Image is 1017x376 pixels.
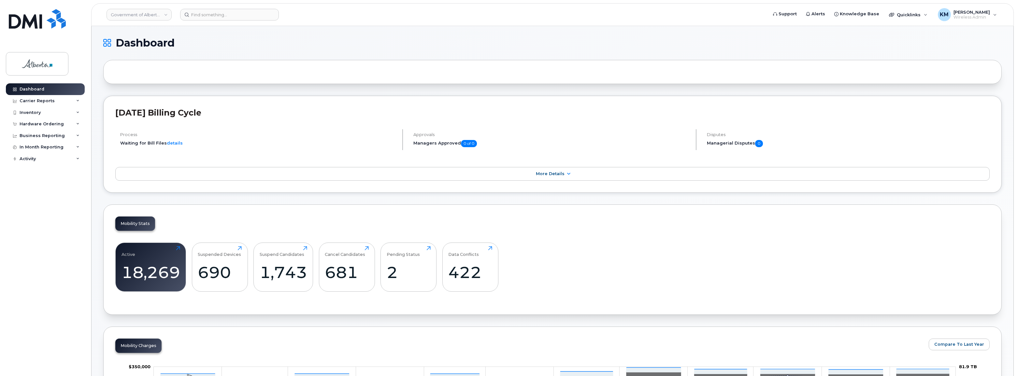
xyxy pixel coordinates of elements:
a: Active18,269 [122,246,180,288]
h4: Process [120,132,397,137]
span: Compare To Last Year [934,341,984,347]
div: 690 [198,263,242,282]
a: details [167,140,183,146]
a: Suspended Devices690 [198,246,242,288]
span: Dashboard [116,38,175,48]
a: Pending Status2 [387,246,431,288]
span: More Details [536,171,565,176]
div: Active [122,246,135,257]
a: Data Conflicts422 [448,246,492,288]
span: 0 [755,140,763,147]
tspan: $350,000 [129,364,150,369]
div: 681 [325,263,369,282]
div: 18,269 [122,263,180,282]
h2: [DATE] Billing Cycle [115,108,990,118]
div: Pending Status [387,246,420,257]
div: 1,743 [260,263,307,282]
h4: Approvals [413,132,690,137]
div: Suspended Devices [198,246,241,257]
li: Waiting for Bill Files [120,140,397,146]
span: 0 of 0 [461,140,477,147]
div: 422 [448,263,492,282]
h4: Disputes [707,132,990,137]
div: Data Conflicts [448,246,479,257]
h5: Managers Approved [413,140,690,147]
h5: Managerial Disputes [707,140,990,147]
g: $0 [129,364,150,369]
div: Cancel Candidates [325,246,365,257]
div: Suspend Candidates [260,246,304,257]
div: 2 [387,263,431,282]
a: Cancel Candidates681 [325,246,369,288]
a: Suspend Candidates1,743 [260,246,307,288]
button: Compare To Last Year [929,339,990,350]
tspan: 81.9 TB [959,364,977,369]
